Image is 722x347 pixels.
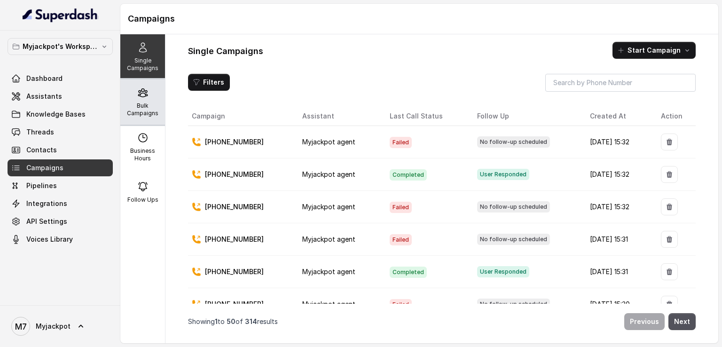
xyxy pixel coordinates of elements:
[477,201,550,213] span: No follow-up scheduled
[26,163,63,173] span: Campaigns
[653,107,696,126] th: Action
[227,317,235,325] span: 50
[8,177,113,194] a: Pipelines
[8,231,113,248] a: Voices Library
[26,181,57,190] span: Pipelines
[582,288,653,321] td: [DATE] 15:30
[390,234,412,245] span: Failed
[23,8,98,23] img: light.svg
[245,317,257,325] span: 314
[582,223,653,256] td: [DATE] 15:31
[302,203,355,211] span: Myjackpot agent
[188,74,230,91] button: Filters
[477,136,550,148] span: No follow-up scheduled
[124,147,161,162] p: Business Hours
[8,38,113,55] button: Myjackpot's Workspace
[612,42,696,59] button: Start Campaign
[26,217,67,226] span: API Settings
[302,268,355,276] span: Myjackpot agent
[205,267,264,276] p: [PHONE_NUMBER]
[188,317,278,326] p: Showing to of results
[302,170,355,178] span: Myjackpot agent
[36,322,71,331] span: Myjackpot
[582,107,653,126] th: Created At
[668,313,696,330] button: Next
[582,158,653,191] td: [DATE] 15:32
[205,300,264,309] p: [PHONE_NUMBER]
[127,196,158,204] p: Follow Ups
[8,88,113,105] a: Assistants
[8,124,113,141] a: Threads
[302,235,355,243] span: Myjackpot agent
[8,159,113,176] a: Campaigns
[390,267,427,278] span: Completed
[26,74,63,83] span: Dashboard
[26,92,62,101] span: Assistants
[205,170,264,179] p: [PHONE_NUMBER]
[582,126,653,158] td: [DATE] 15:32
[624,313,665,330] button: Previous
[8,313,113,339] a: Myjackpot
[8,106,113,123] a: Knowledge Bases
[8,142,113,158] a: Contacts
[390,137,412,148] span: Failed
[477,266,529,277] span: User Responded
[582,191,653,223] td: [DATE] 15:32
[477,234,550,245] span: No follow-up scheduled
[124,102,161,117] p: Bulk Campaigns
[26,110,86,119] span: Knowledge Bases
[295,107,382,126] th: Assistant
[545,74,696,92] input: Search by Phone Number
[477,169,529,180] span: User Responded
[188,107,295,126] th: Campaign
[26,199,67,208] span: Integrations
[382,107,470,126] th: Last Call Status
[582,256,653,288] td: [DATE] 15:31
[128,11,711,26] h1: Campaigns
[205,202,264,212] p: [PHONE_NUMBER]
[15,322,27,331] text: M7
[215,317,218,325] span: 1
[23,41,98,52] p: Myjackpot's Workspace
[390,299,412,310] span: Failed
[302,138,355,146] span: Myjackpot agent
[390,169,427,181] span: Completed
[8,195,113,212] a: Integrations
[477,299,550,310] span: No follow-up scheduled
[8,70,113,87] a: Dashboard
[302,300,355,308] span: Myjackpot agent
[26,127,54,137] span: Threads
[205,137,264,147] p: [PHONE_NUMBER]
[470,107,582,126] th: Follow Up
[188,44,263,59] h1: Single Campaigns
[188,308,696,336] nav: Pagination
[124,57,161,72] p: Single Campaigns
[390,202,412,213] span: Failed
[8,213,113,230] a: API Settings
[26,235,73,244] span: Voices Library
[205,235,264,244] p: [PHONE_NUMBER]
[26,145,57,155] span: Contacts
